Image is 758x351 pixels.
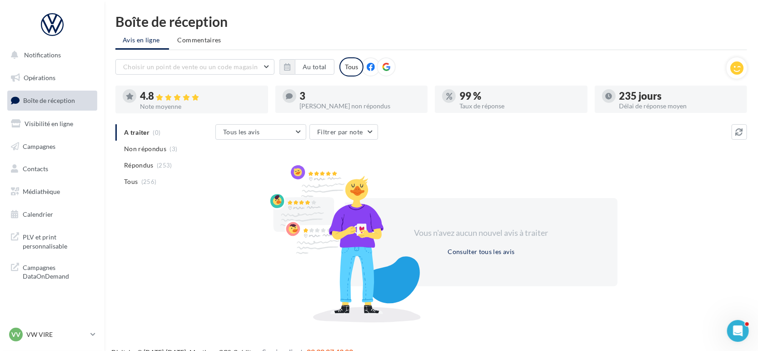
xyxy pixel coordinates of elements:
[115,59,274,75] button: Choisir un point de vente ou un code magasin
[178,36,221,45] span: Commentaires
[124,177,138,186] span: Tous
[24,51,61,59] span: Notifications
[140,91,261,102] div: 4.8
[727,320,749,342] iframe: Intercom live chat
[619,103,740,109] div: Délai de réponse moyen
[5,114,99,133] a: Visibilité en ligne
[279,59,334,75] button: Au total
[459,103,580,109] div: Taux de réponse
[5,91,99,110] a: Boîte de réception
[215,124,306,140] button: Tous les avis
[309,124,378,140] button: Filtrer par note
[5,159,99,178] a: Contacts
[157,162,172,169] span: (253)
[140,103,261,110] div: Note moyenne
[5,46,95,65] button: Notifications
[25,120,73,127] span: Visibilité en ligne
[5,68,99,87] a: Opérations
[123,63,258,71] span: Choisir un point de vente ou un code magasin
[5,205,99,224] a: Calendrier
[141,178,157,185] span: (256)
[5,137,99,156] a: Campagnes
[5,227,99,254] a: PLV et print personnalisable
[444,246,518,257] button: Consulter tous les avis
[23,142,55,150] span: Campagnes
[339,57,364,76] div: Tous
[26,330,87,339] p: VW VIRE
[619,91,740,101] div: 235 jours
[11,330,20,339] span: VV
[223,128,260,136] span: Tous les avis
[5,182,99,201] a: Médiathèque
[300,103,421,109] div: [PERSON_NAME] non répondus
[23,231,94,250] span: PLV et print personnalisable
[170,145,178,153] span: (3)
[115,15,747,28] div: Boîte de réception
[459,91,580,101] div: 99 %
[23,261,94,281] span: Campagnes DataOnDemand
[295,59,334,75] button: Au total
[23,188,60,195] span: Médiathèque
[23,97,75,104] span: Boîte de réception
[300,91,421,101] div: 3
[124,161,154,170] span: Répondus
[124,144,166,153] span: Non répondus
[5,258,99,285] a: Campagnes DataOnDemand
[7,326,97,343] a: VV VW VIRE
[23,165,48,173] span: Contacts
[24,74,55,81] span: Opérations
[23,210,53,218] span: Calendrier
[403,227,559,239] div: Vous n'avez aucun nouvel avis à traiter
